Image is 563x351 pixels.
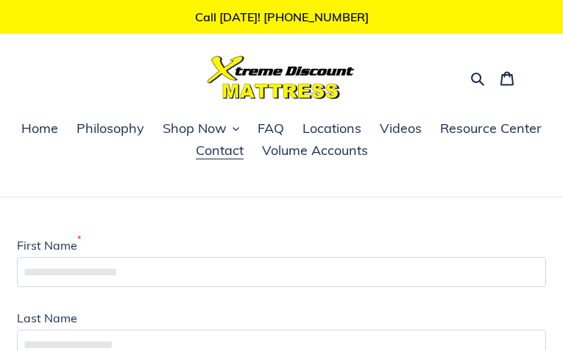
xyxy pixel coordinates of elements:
img: Xtreme Discount Mattress [208,56,355,99]
a: FAQ [250,118,291,140]
label: Last Name [17,309,77,327]
a: Volume Accounts [255,140,375,162]
span: Home [21,120,58,137]
span: Resource Center [440,120,542,137]
span: Philosophy [77,120,144,137]
span: Shop Now [163,120,227,137]
a: Locations [295,118,369,140]
button: Shop Now [155,118,247,140]
a: Contact [188,140,251,162]
span: Volume Accounts [262,142,368,159]
label: First Name [17,236,81,254]
span: Contact [196,142,244,159]
a: Home [14,118,65,140]
a: Resource Center [433,118,549,140]
a: Videos [372,118,429,140]
a: Philosophy [69,118,152,140]
span: Locations [302,120,361,137]
span: Videos [380,120,422,137]
span: FAQ [258,120,284,137]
